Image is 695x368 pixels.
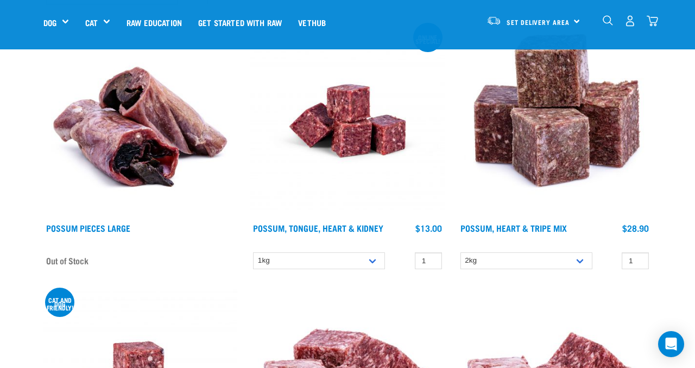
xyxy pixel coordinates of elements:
span: Out of Stock [46,252,89,269]
img: user.png [624,15,636,27]
div: $13.00 [415,223,442,233]
img: 1200 Possum Pieces Large 01 [43,24,237,218]
div: cat and dog friendly! [45,298,74,309]
a: Vethub [290,1,334,44]
img: home-icon-1@2x.png [603,15,613,26]
img: home-icon@2x.png [647,15,658,27]
span: Set Delivery Area [507,20,570,24]
a: Get started with Raw [190,1,290,44]
div: $28.90 [622,223,649,233]
a: Raw Education [118,1,190,44]
img: Possum Tongue Heart Kidney 1682 [250,24,444,218]
input: 1 [415,252,442,269]
a: Cat [85,16,98,29]
a: Dog [43,16,56,29]
img: van-moving.png [486,16,501,26]
a: Possum, Tongue, Heart & Kidney [253,225,383,230]
input: 1 [622,252,649,269]
a: Possum, Heart & Tripe Mix [460,225,567,230]
a: Possum Pieces Large [46,225,130,230]
img: 1067 Possum Heart Tripe Mix 01 [458,24,652,218]
div: Open Intercom Messenger [658,331,684,357]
